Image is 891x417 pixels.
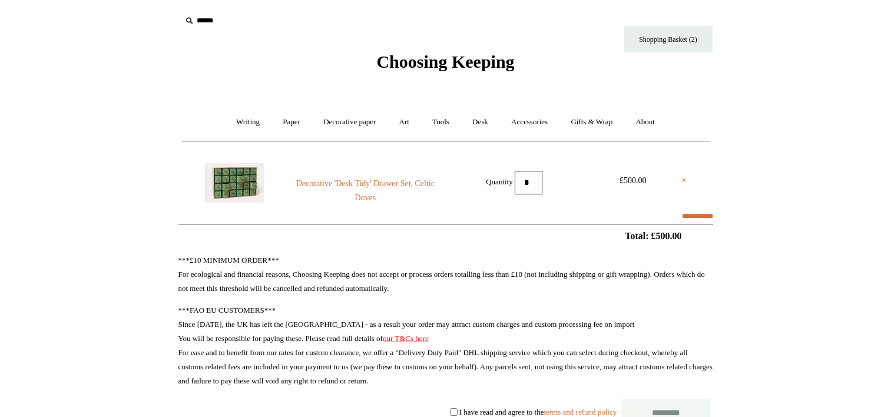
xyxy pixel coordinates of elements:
p: ***£10 MINIMUM ORDER*** For ecological and financial reasons, Choosing Keeping does not accept or... [178,253,713,296]
a: About [625,107,665,138]
a: our T&Cs here [383,334,429,343]
img: Decorative 'Desk Tidy' Drawer Set, Celtic Doves [205,163,264,203]
a: Desk [462,107,499,138]
a: Decorative paper [313,107,386,138]
div: £500.00 [607,174,660,188]
a: Accessories [501,107,558,138]
a: Gifts & Wrap [560,107,623,138]
a: × [681,174,686,188]
a: Tools [422,107,460,138]
label: I have read and agree to the [459,407,617,416]
span: Choosing Keeping [376,52,514,71]
a: Shopping Basket (2) [624,26,713,52]
a: Writing [226,107,270,138]
a: Choosing Keeping [376,61,514,69]
label: Quantity [486,177,513,186]
a: terms and refund policy [544,407,617,416]
p: ***FAO EU CUSTOMERS*** Since [DATE], the UK has left the [GEOGRAPHIC_DATA] - as a result your ord... [178,303,713,388]
h2: Total: £500.00 [151,230,740,241]
a: Art [389,107,420,138]
a: Decorative 'Desk Tidy' Drawer Set, Celtic Doves [285,177,445,205]
a: Paper [272,107,311,138]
